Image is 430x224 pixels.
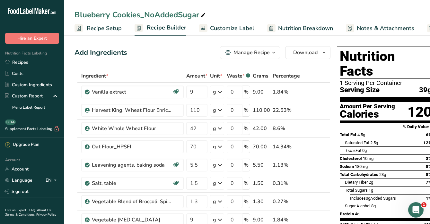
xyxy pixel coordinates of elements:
[135,21,186,36] a: Recipe Builder
[369,180,373,185] span: 2g
[278,24,333,33] span: Nutrition Breakdown
[213,143,216,151] div: g
[253,216,270,224] div: 9.00
[5,175,32,186] a: Language
[345,188,368,193] span: Total Sugars
[46,176,59,184] div: EN
[366,196,370,201] span: 0g
[371,203,376,208] span: 8g
[350,196,396,201] span: Includes Added Sugars
[5,208,51,217] a: About Us .
[363,156,373,161] span: 10mg
[273,179,300,187] div: 0.31%
[5,212,36,217] a: Terms & Conditions .
[273,143,300,151] div: 14.34%
[75,9,207,21] div: Blueberry Cookies_NoAddedSugar
[233,49,270,56] div: Manage Recipe
[253,198,270,205] div: 1.30
[92,106,172,114] div: Harvest King, Wheat Flour Enriched
[92,143,172,151] div: Oat Flour_HPSFI
[273,198,300,205] div: 0.27%
[36,212,56,217] a: Privacy Policy
[253,125,270,132] div: 42.00
[345,203,370,208] span: Sugar Alcohol
[92,125,172,132] div: White Whole Wheat Flour
[186,72,207,80] span: Amount
[355,212,359,216] span: 4g
[213,179,216,187] div: g
[273,72,300,80] span: Percentage
[362,148,367,153] span: 0g
[213,198,216,205] div: g
[210,72,222,80] span: Unit
[340,110,395,119] div: Calories
[340,156,362,161] span: Cholesterol
[340,172,378,177] span: Total Carbohydrates
[87,24,122,33] span: Recipe Setup
[213,161,216,169] div: g
[273,125,300,132] div: 8.6%
[92,198,172,205] div: Vegetable Blend of Broccoli, Spinach, Sweet Potato, Orange, Pumpkin, Maitake Mushroom, Papaya
[340,212,354,216] span: Protein
[92,88,172,96] div: Vanilla extract
[273,106,300,114] div: 22.53%
[75,21,122,36] a: Recipe Setup
[370,140,378,145] span: 2.5g
[92,179,172,187] div: Salt, table
[340,104,395,110] div: Amount Per Serving
[273,88,300,96] div: 1.84%
[92,161,172,169] div: Leavening agents, baking soda
[75,47,127,58] div: Add Ingredients
[345,148,355,153] i: Trans
[357,24,414,33] span: Notes & Attachments
[346,21,414,36] a: Notes & Attachments
[355,164,368,169] span: 180mg
[5,93,43,99] div: Custom Report
[369,188,373,193] span: 1g
[340,132,356,137] span: Total Fat
[213,106,216,114] div: g
[273,161,300,169] div: 1.13%
[5,142,39,148] div: Upgrade Plan
[5,208,28,212] a: Hire an Expert .
[81,72,108,80] span: Ingredient
[421,202,426,207] span: 1
[5,120,16,125] div: BETA
[273,216,300,224] div: 1.84%
[293,49,318,56] span: Download
[345,180,368,185] span: Dietary Fiber
[253,88,270,96] div: 9.00
[29,208,37,212] a: FAQ .
[147,23,186,32] span: Recipe Builder
[227,72,250,80] div: Waste
[340,86,380,94] span: Serving Size
[345,140,369,145] span: Saturated Fat
[253,161,270,169] div: 5.50
[213,88,216,96] div: g
[253,179,270,187] div: 1.50
[379,172,386,177] span: 23g
[253,106,270,114] div: 110.00
[357,132,365,137] span: 4.5g
[199,21,254,36] a: Customize Label
[345,148,361,153] span: Fat
[213,125,216,132] div: g
[285,46,330,59] button: Download
[213,216,216,224] div: g
[220,46,280,59] button: Manage Recipe
[253,143,270,151] div: 70.00
[340,164,354,169] span: Sodium
[267,21,333,36] a: Nutrition Breakdown
[210,24,254,33] span: Customize Label
[5,33,59,44] button: Hire an Expert
[408,202,424,218] iframe: Intercom live chat
[92,216,172,224] div: Vegetable [MEDICAL_DATA]
[253,72,268,80] span: Grams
